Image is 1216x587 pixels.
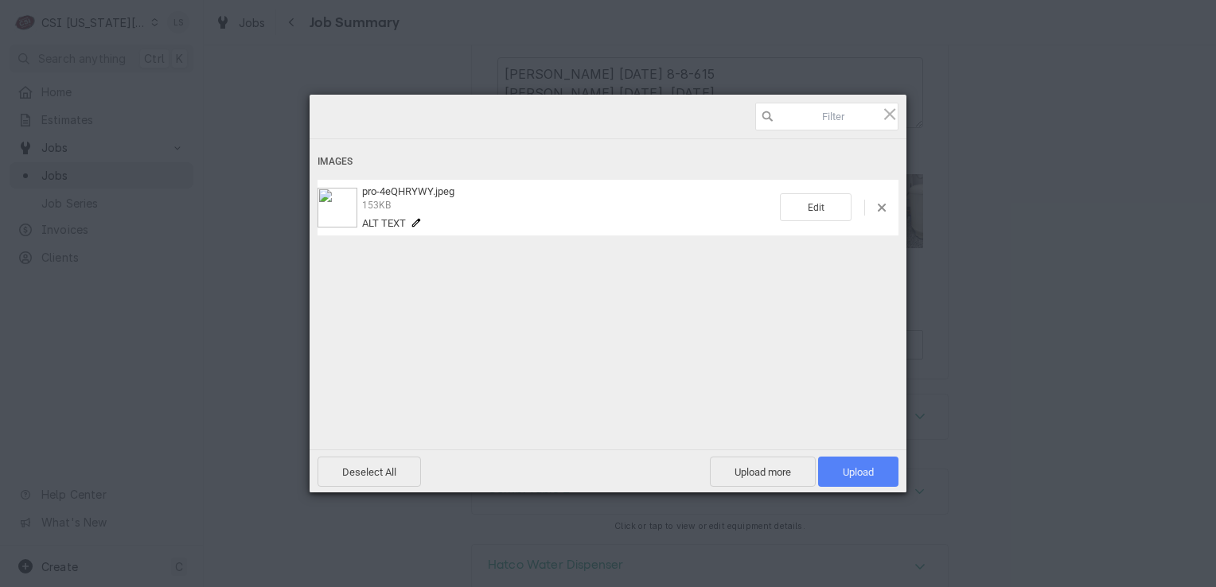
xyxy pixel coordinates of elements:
span: Alt text [362,217,406,229]
span: Upload [843,466,874,478]
div: Images [318,147,898,177]
span: Upload more [710,457,816,487]
input: Filter [755,103,898,130]
div: pro-4eQHRYWY.jpeg [357,185,780,229]
span: Click here or hit ESC to close picker [881,105,898,122]
span: Deselect All [318,457,421,487]
span: Edit [780,193,852,221]
img: 60b179a9-c883-4b20-a74e-651d4ceba0e1 [318,188,357,227]
span: 153KB [362,200,391,211]
span: Upload [818,457,898,487]
span: pro-4eQHRYWY.jpeg [362,185,454,197]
